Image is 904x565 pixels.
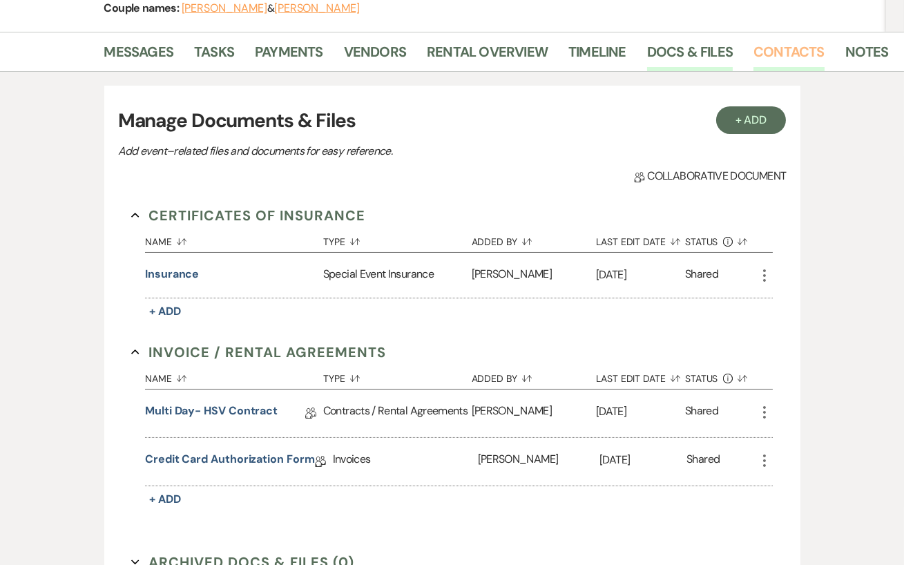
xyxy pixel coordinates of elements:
[323,253,472,298] div: Special Event Insurance
[753,41,825,71] a: Contacts
[145,302,185,321] button: + Add
[145,266,199,282] button: Insurance
[472,226,596,252] button: Added By
[182,1,360,15] span: &
[472,253,596,298] div: [PERSON_NAME]
[104,41,174,71] a: Messages
[596,226,685,252] button: Last Edit Date
[344,41,406,71] a: Vendors
[716,106,787,134] button: + Add
[427,41,548,71] a: Rental Overview
[596,403,685,421] p: [DATE]
[182,3,267,14] button: [PERSON_NAME]
[145,363,323,389] button: Name
[145,403,278,424] a: Multi Day- HSV Contract
[194,41,234,71] a: Tasks
[274,3,360,14] button: [PERSON_NAME]
[118,106,787,135] h3: Manage Documents & Files
[596,363,685,389] button: Last Edit Date
[596,266,685,284] p: [DATE]
[686,451,720,472] div: Shared
[323,363,472,389] button: Type
[131,342,386,363] button: Invoice / Rental Agreements
[685,226,756,252] button: Status
[685,237,718,247] span: Status
[104,1,182,15] span: Couple names:
[647,41,733,71] a: Docs & Files
[255,41,323,71] a: Payments
[634,168,786,184] span: Collaborative document
[685,363,756,389] button: Status
[472,390,596,437] div: [PERSON_NAME]
[149,304,181,318] span: + Add
[472,363,596,389] button: Added By
[478,438,599,486] div: [PERSON_NAME]
[145,226,323,252] button: Name
[323,390,472,437] div: Contracts / Rental Agreements
[333,438,478,486] div: Invoices
[685,403,718,424] div: Shared
[685,266,718,285] div: Shared
[118,142,602,160] p: Add event–related files and documents for easy reference.
[323,226,472,252] button: Type
[145,490,185,509] button: + Add
[131,205,365,226] button: Certificates of Insurance
[149,492,181,506] span: + Add
[845,41,889,71] a: Notes
[145,451,315,472] a: Credit Card Authorization Form
[685,374,718,383] span: Status
[568,41,626,71] a: Timeline
[599,451,686,469] p: [DATE]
